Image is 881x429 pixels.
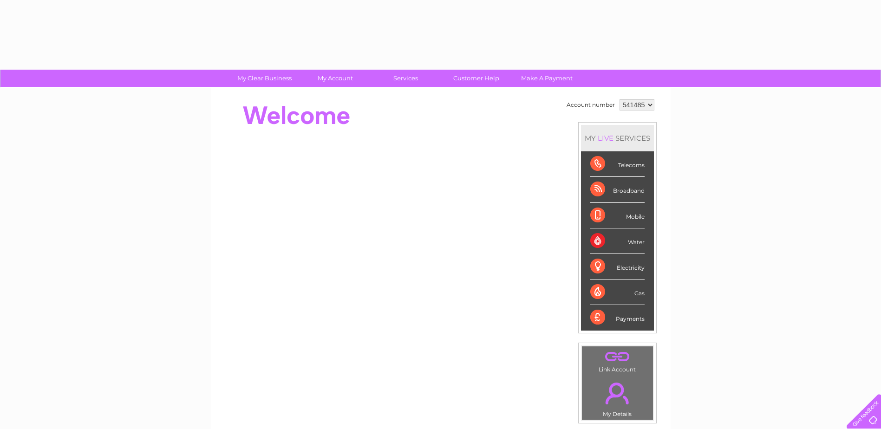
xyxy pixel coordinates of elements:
div: MY SERVICES [581,125,654,151]
div: Water [590,228,645,254]
div: Broadband [590,177,645,202]
td: Link Account [581,346,653,375]
a: Make A Payment [509,70,585,87]
div: Telecoms [590,151,645,177]
div: LIVE [596,134,615,143]
a: My Account [297,70,373,87]
div: Electricity [590,254,645,279]
a: . [584,349,651,365]
td: My Details [581,375,653,420]
div: Payments [590,305,645,330]
div: Gas [590,279,645,305]
a: Customer Help [438,70,515,87]
a: Services [367,70,444,87]
td: Account number [564,97,617,113]
a: . [584,377,651,409]
a: My Clear Business [226,70,303,87]
div: Mobile [590,203,645,228]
